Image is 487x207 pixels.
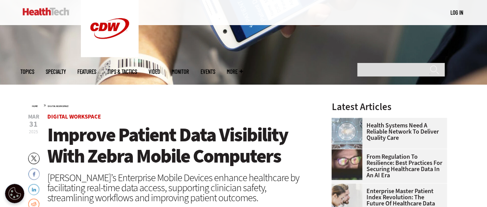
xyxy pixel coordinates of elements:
[5,184,24,203] div: Cookie Settings
[81,51,139,59] a: CDW
[20,69,34,75] span: Topics
[331,122,442,141] a: Health Systems Need a Reliable Network To Deliver Quality Care
[77,69,96,75] a: Features
[331,118,362,149] img: Healthcare networking
[47,173,311,203] div: [PERSON_NAME]’s Enterprise Mobile Devices enhance healthcare by facilitating real-time data acces...
[108,69,137,75] a: Tips & Tactics
[331,118,366,124] a: Healthcare networking
[46,69,66,75] span: Specialty
[32,105,38,108] a: Home
[201,69,215,75] a: Events
[5,184,24,203] button: Open Preferences
[331,102,447,112] h3: Latest Articles
[47,113,101,120] a: Digital Workspace
[149,69,160,75] a: Video
[47,122,288,169] span: Improve Patient Data Visibility With Zebra Mobile Computers
[29,129,38,135] span: 2025
[28,114,39,120] span: Mar
[331,154,442,178] a: From Regulation to Resilience: Best Practices for Securing Healthcare Data in an AI Era
[331,149,362,180] img: woman wearing glasses looking at healthcare data on screen
[28,120,39,128] span: 31
[32,102,311,108] div: »
[227,69,243,75] span: More
[331,149,366,155] a: woman wearing glasses looking at healthcare data on screen
[450,9,463,16] a: Log in
[48,105,69,108] a: Digital Workspace
[172,69,189,75] a: MonITor
[23,8,69,15] img: Home
[331,183,366,190] a: medical researchers look at data on desktop monitor
[450,8,463,17] div: User menu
